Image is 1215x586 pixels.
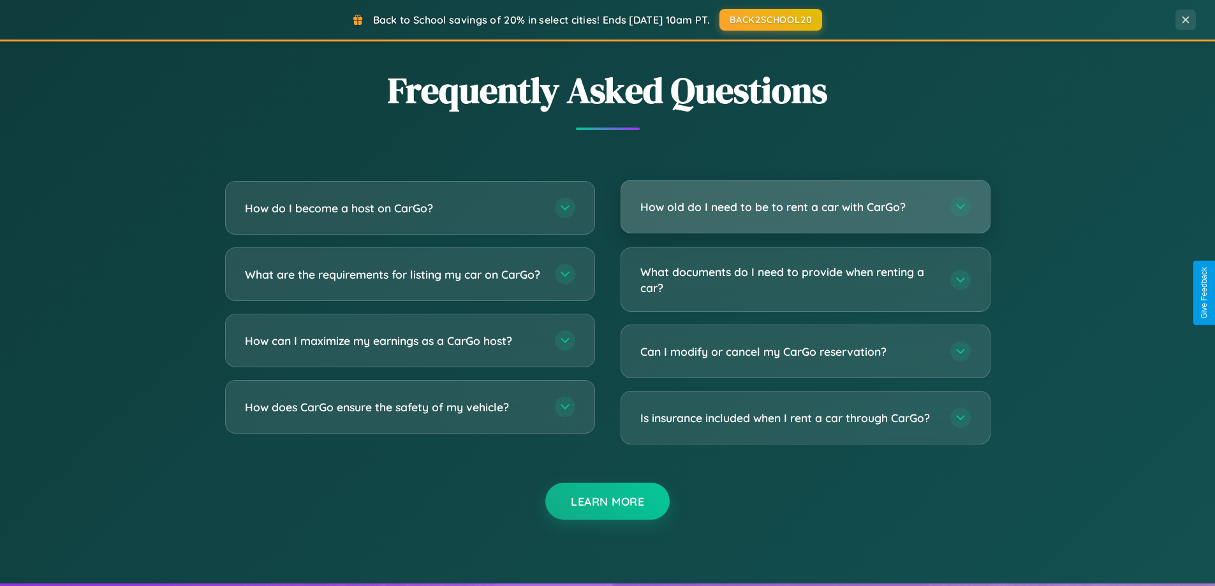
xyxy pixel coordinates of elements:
h3: What are the requirements for listing my car on CarGo? [245,267,542,282]
h3: How old do I need to be to rent a car with CarGo? [640,199,938,215]
button: Learn More [545,483,670,520]
span: Back to School savings of 20% in select cities! Ends [DATE] 10am PT. [373,13,710,26]
h3: What documents do I need to provide when renting a car? [640,264,938,295]
h3: Can I modify or cancel my CarGo reservation? [640,344,938,360]
h3: Is insurance included when I rent a car through CarGo? [640,410,938,426]
h3: How do I become a host on CarGo? [245,200,542,216]
button: BACK2SCHOOL20 [719,9,822,31]
h2: Frequently Asked Questions [225,66,990,115]
div: Give Feedback [1200,267,1209,319]
h3: How does CarGo ensure the safety of my vehicle? [245,399,542,415]
h3: How can I maximize my earnings as a CarGo host? [245,333,542,349]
